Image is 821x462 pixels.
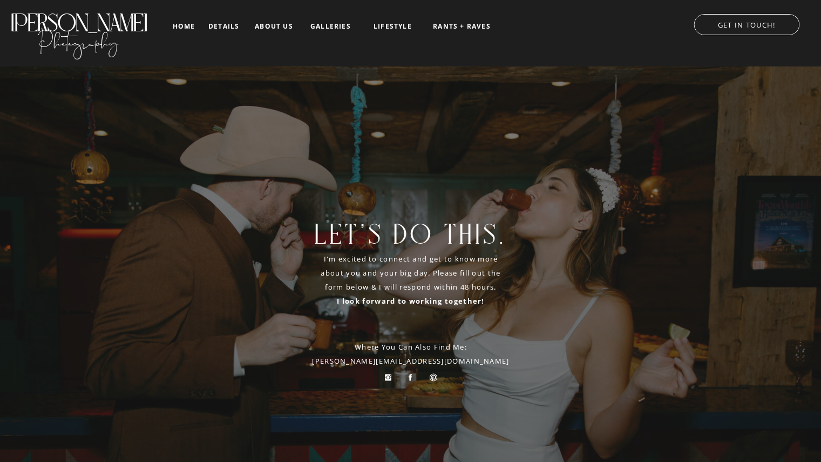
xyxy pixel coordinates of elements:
[311,252,511,322] p: I'm excited to connect and get to know more about you and your big day. Please fill out the form ...
[365,23,420,30] a: LIFESTYLE
[337,296,485,306] b: I look forward to working together!
[208,23,239,29] a: details
[308,23,353,30] a: galleries
[171,23,196,30] a: home
[9,21,148,57] a: Photography
[432,23,492,30] a: RANTS + RAVES
[310,340,512,368] p: Where you can also find me: [PERSON_NAME][EMAIL_ADDRESS][DOMAIN_NAME]
[158,218,663,239] h1: Let's do this.
[683,18,810,29] a: GET IN TOUCH!
[9,9,148,26] a: [PERSON_NAME]
[252,23,296,30] a: about us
